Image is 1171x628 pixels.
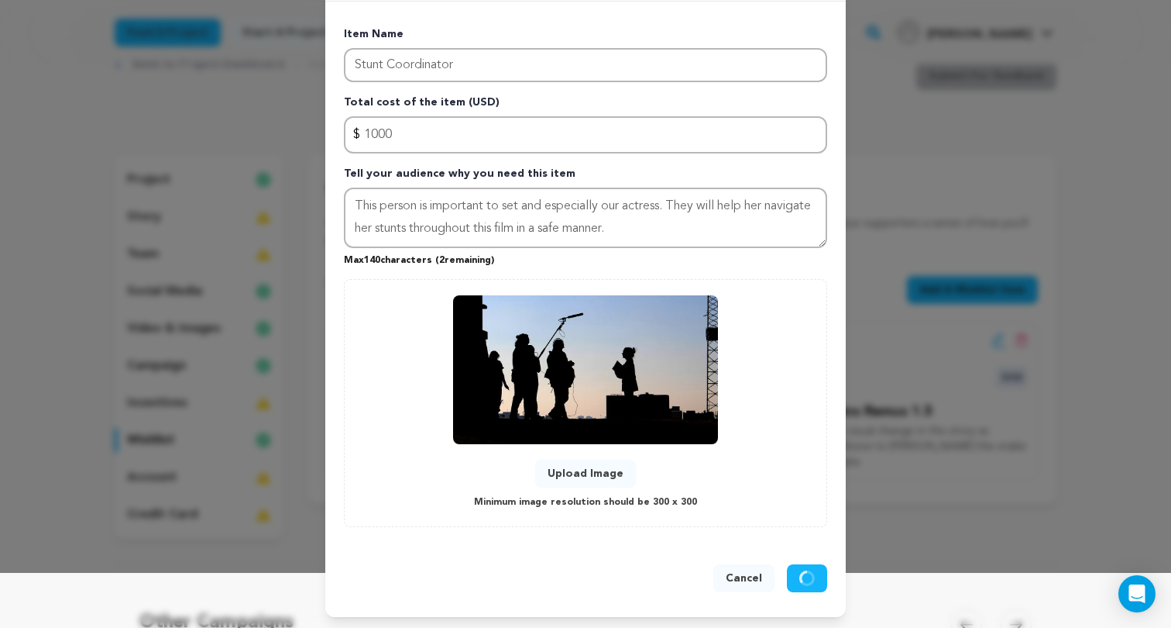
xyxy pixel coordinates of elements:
span: $ [353,126,360,144]
p: Max characters ( remaining) [344,248,827,267]
p: Tell your audience why you need this item [344,166,827,188]
button: Upload Image [535,460,636,488]
textarea: Tell your audience why you need this item [344,188,827,248]
span: 140 [364,256,380,265]
button: Cancel [713,564,774,592]
span: 2 [439,256,445,265]
div: Open Intercom Messenger [1118,575,1156,612]
input: Enter item name [344,48,827,82]
p: Minimum image resolution should be 300 x 300 [474,494,697,512]
p: Total cost of the item (USD) [344,95,827,116]
p: Item Name [344,26,827,48]
input: Enter total cost of the item [344,116,827,154]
